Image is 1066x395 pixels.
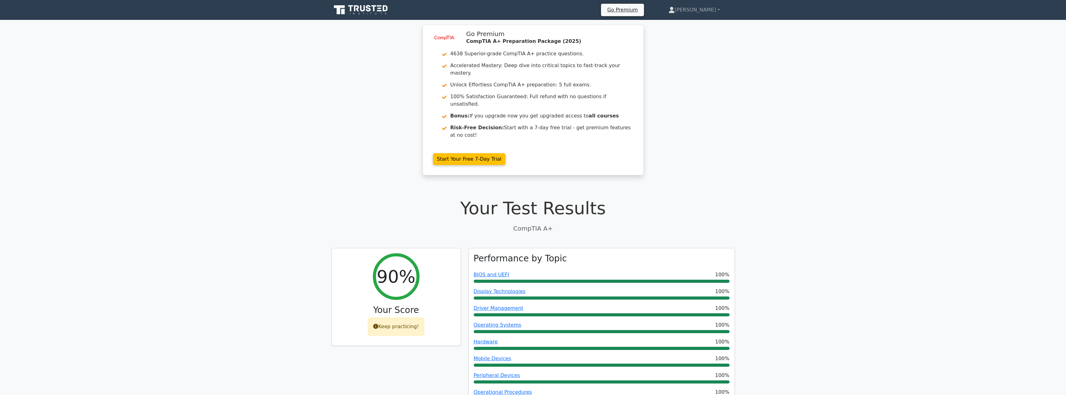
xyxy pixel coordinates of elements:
[654,4,735,16] a: [PERSON_NAME]
[474,389,532,395] a: Operational Procedures
[715,305,730,312] span: 100%
[474,253,567,264] h3: Performance by Topic
[474,288,526,294] a: Display Technologies
[715,372,730,379] span: 100%
[337,305,456,315] h3: Your Score
[715,338,730,346] span: 100%
[368,318,424,336] div: Keep practicing!
[715,288,730,295] span: 100%
[474,322,521,328] a: Operating Systems
[474,272,509,278] a: BIOS and UEFI
[433,153,506,165] a: Start Your Free 7-Day Trial
[331,198,735,218] h1: Your Test Results
[474,372,520,378] a: Peripheral Devices
[474,339,498,345] a: Hardware
[331,224,735,233] p: CompTIA A+
[715,271,730,278] span: 100%
[474,356,511,361] a: Mobile Devices
[715,321,730,329] span: 100%
[603,6,641,14] a: Go Premium
[715,355,730,362] span: 100%
[474,305,524,311] a: Driver Management
[377,266,415,287] h2: 90%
